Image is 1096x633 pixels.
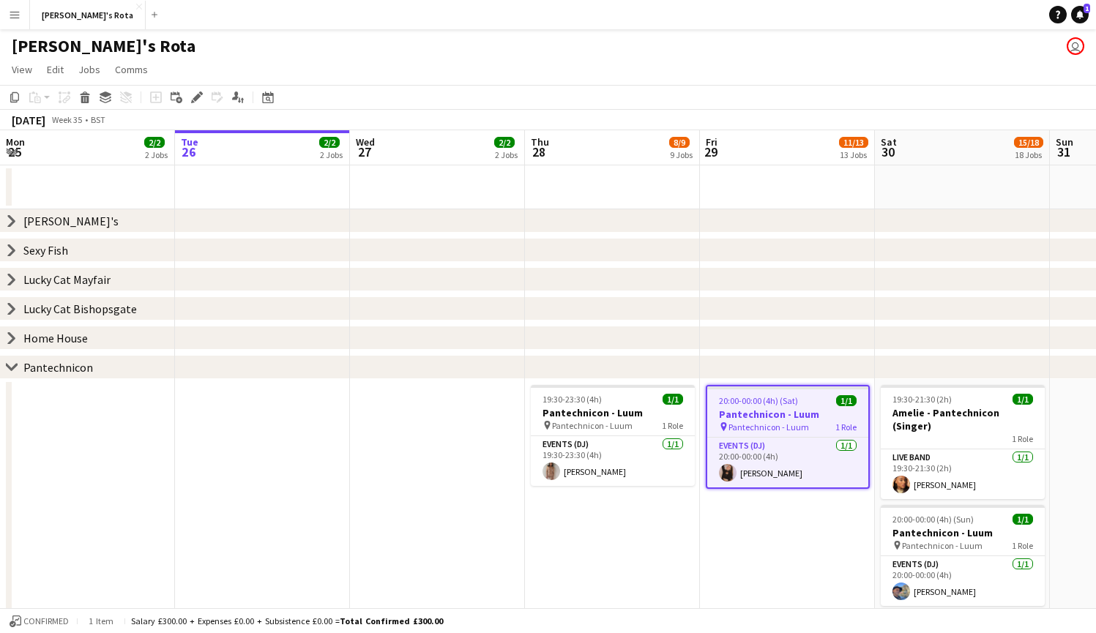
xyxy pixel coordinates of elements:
div: 2 Jobs [495,149,518,160]
span: View [12,63,32,76]
app-card-role: Live Band1/119:30-21:30 (2h)[PERSON_NAME] [881,449,1045,499]
a: View [6,60,38,79]
span: Total Confirmed £300.00 [340,615,443,626]
h1: [PERSON_NAME]'s Rota [12,35,195,57]
span: Wed [356,135,375,149]
span: Pantechnicon - Luum [728,422,809,432]
div: [DATE] [12,113,45,127]
span: 2/2 [144,137,165,148]
div: Lucky Cat Mayfair [23,272,111,287]
span: 1 [1084,4,1090,13]
span: 1 Role [662,420,683,431]
a: Edit [41,60,70,79]
span: 26 [179,143,198,160]
div: BST [91,114,105,125]
span: 19:30-23:30 (4h) [543,394,602,405]
div: Salary £300.00 + Expenses £0.00 + Subsistence £0.00 = [131,615,443,626]
div: [PERSON_NAME]'s [23,214,119,228]
span: Week 35 [48,114,85,125]
span: Pantechnicon - Luum [552,420,633,431]
span: 1/1 [1013,394,1033,405]
span: 15/18 [1014,137,1043,148]
span: 20:00-00:00 (4h) (Sat) [719,395,798,406]
span: Comms [115,63,148,76]
span: Jobs [78,63,100,76]
app-job-card: 20:00-00:00 (4h) (Sat)1/1Pantechnicon - Luum Pantechnicon - Luum1 RoleEvents (DJ)1/120:00-00:00 (... [706,385,870,489]
div: 2 Jobs [320,149,343,160]
h3: Pantechnicon - Luum [707,408,868,421]
app-user-avatar: Katie Farrow [1067,37,1084,55]
button: Confirmed [7,613,71,629]
app-card-role: Events (DJ)1/120:00-00:00 (4h)[PERSON_NAME] [881,556,1045,606]
app-job-card: 19:30-21:30 (2h)1/1Amelie - Pantechnicon (Singer)1 RoleLive Band1/119:30-21:30 (2h)[PERSON_NAME] [881,385,1045,499]
span: 19:30-21:30 (2h) [892,394,952,405]
app-card-role: Events (DJ)1/120:00-00:00 (4h)[PERSON_NAME] [707,438,868,487]
span: 1 Role [1012,540,1033,551]
span: 1 Role [1012,433,1033,444]
h3: Pantechnicon - Luum [531,406,695,419]
span: Sat [881,135,897,149]
a: 1 [1071,6,1089,23]
span: 2/2 [319,137,340,148]
div: Pantechnicon [23,360,93,375]
span: Edit [47,63,64,76]
div: Sexy Fish [23,243,68,258]
span: 11/13 [839,137,868,148]
span: 27 [354,143,375,160]
span: Pantechnicon - Luum [902,540,983,551]
span: Tue [181,135,198,149]
span: 29 [704,143,717,160]
div: 13 Jobs [840,149,868,160]
span: Sun [1056,135,1073,149]
span: Mon [6,135,25,149]
h3: Pantechnicon - Luum [881,526,1045,539]
span: 1/1 [663,394,683,405]
span: Confirmed [23,616,69,626]
span: 1/1 [836,395,857,406]
span: 20:00-00:00 (4h) (Sun) [892,514,974,525]
span: 1 item [83,615,119,626]
a: Comms [109,60,154,79]
button: [PERSON_NAME]'s Rota [30,1,146,29]
span: 25 [4,143,25,160]
div: Lucky Cat Bishopsgate [23,301,137,316]
span: 8/9 [669,137,690,148]
span: 30 [879,143,897,160]
span: 1 Role [835,422,857,432]
h3: Amelie - Pantechnicon (Singer) [881,406,1045,432]
app-job-card: 19:30-23:30 (4h)1/1Pantechnicon - Luum Pantechnicon - Luum1 RoleEvents (DJ)1/119:30-23:30 (4h)[PE... [531,385,695,486]
span: 1/1 [1013,514,1033,525]
app-job-card: 20:00-00:00 (4h) (Sun)1/1Pantechnicon - Luum Pantechnicon - Luum1 RoleEvents (DJ)1/120:00-00:00 (... [881,505,1045,606]
span: Fri [706,135,717,149]
app-card-role: Events (DJ)1/119:30-23:30 (4h)[PERSON_NAME] [531,436,695,486]
div: 9 Jobs [670,149,693,160]
div: 18 Jobs [1015,149,1043,160]
span: Thu [531,135,549,149]
span: 28 [529,143,549,160]
span: 2/2 [494,137,515,148]
div: 2 Jobs [145,149,168,160]
div: Home House [23,331,88,345]
span: 31 [1054,143,1073,160]
a: Jobs [72,60,106,79]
